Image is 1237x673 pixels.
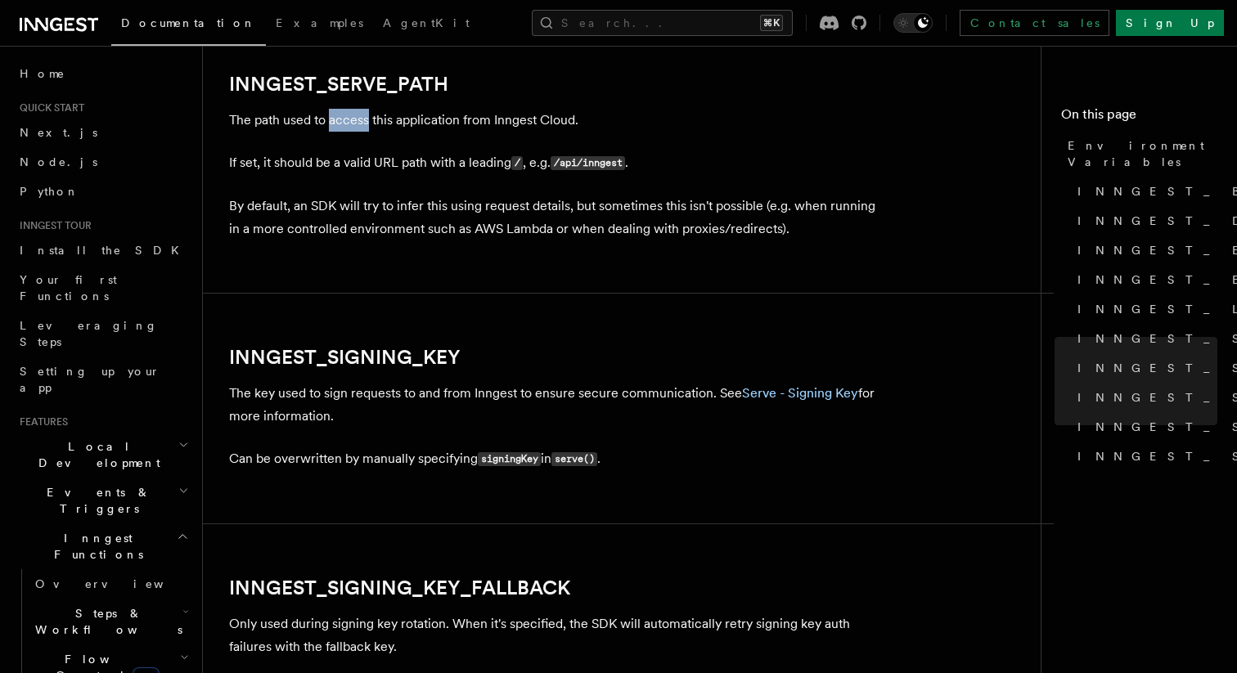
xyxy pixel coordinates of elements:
[1071,353,1217,383] a: INNGEST_SERVE_PATH
[229,151,884,175] p: If set, it should be a valid URL path with a leading , e.g. .
[1071,412,1217,442] a: INNGEST_SIGNING_KEY_FALLBACK
[13,432,192,478] button: Local Development
[13,478,192,523] button: Events & Triggers
[13,357,192,402] a: Setting up your app
[13,59,192,88] a: Home
[1071,294,1217,324] a: INNGEST_LOG_LEVEL
[13,415,68,428] span: Features
[35,577,204,590] span: Overview
[229,195,884,240] p: By default, an SDK will try to infer this using request details, but sometimes this isn't possibl...
[1071,383,1217,412] a: INNGEST_SIGNING_KEY
[229,382,884,428] p: The key used to sign requests to and from Inngest to ensure secure communication. See for more in...
[121,16,256,29] span: Documentation
[20,65,65,82] span: Home
[532,10,793,36] button: Search...⌘K
[13,438,178,471] span: Local Development
[13,311,192,357] a: Leveraging Steps
[20,155,97,168] span: Node.js
[551,156,625,170] code: /api/inngest
[478,452,541,466] code: signingKey
[13,177,192,206] a: Python
[13,219,92,232] span: Inngest tour
[29,599,192,644] button: Steps & Workflows
[551,452,597,466] code: serve()
[29,605,182,638] span: Steps & Workflows
[229,577,570,599] a: INNGEST_SIGNING_KEY_FALLBACK
[1071,442,1217,471] a: INNGEST_STREAMING
[13,265,192,311] a: Your first Functions
[1071,324,1217,353] a: INNGEST_SERVE_HOST
[1116,10,1224,36] a: Sign Up
[276,16,363,29] span: Examples
[229,73,448,96] a: INNGEST_SERVE_PATH
[1071,177,1217,206] a: INNGEST_BASE_URL
[383,16,470,29] span: AgentKit
[13,236,192,265] a: Install the SDK
[20,365,160,394] span: Setting up your app
[960,10,1109,36] a: Contact sales
[13,118,192,147] a: Next.js
[20,126,97,139] span: Next.js
[229,447,884,471] p: Can be overwritten by manually specifying in .
[266,5,373,44] a: Examples
[1061,131,1217,177] a: Environment Variables
[511,156,523,170] code: /
[13,523,192,569] button: Inngest Functions
[20,273,117,303] span: Your first Functions
[1061,105,1217,131] h4: On this page
[1071,236,1217,265] a: INNGEST_ENV
[1071,265,1217,294] a: INNGEST_EVENT_KEY
[13,484,178,517] span: Events & Triggers
[13,530,177,563] span: Inngest Functions
[29,569,192,599] a: Overview
[742,385,858,401] a: Serve - Signing Key
[13,147,192,177] a: Node.js
[893,13,933,33] button: Toggle dark mode
[20,185,79,198] span: Python
[229,109,884,132] p: The path used to access this application from Inngest Cloud.
[229,612,884,658] p: Only used during signing key rotation. When it's specified, the SDK will automatically retry sign...
[20,244,189,257] span: Install the SDK
[20,319,158,348] span: Leveraging Steps
[1071,206,1217,236] a: INNGEST_DEV
[373,5,479,44] a: AgentKit
[13,101,84,114] span: Quick start
[1068,137,1217,170] span: Environment Variables
[229,346,461,369] a: INNGEST_SIGNING_KEY
[760,15,783,31] kbd: ⌘K
[111,5,266,46] a: Documentation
